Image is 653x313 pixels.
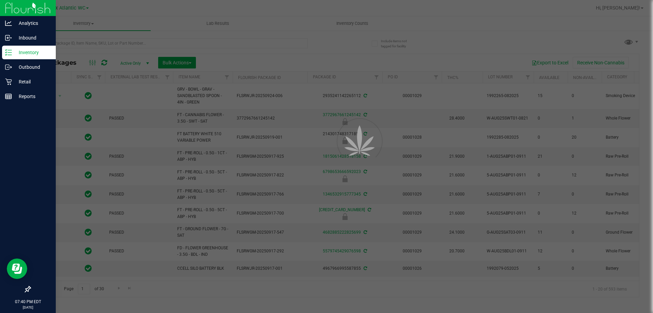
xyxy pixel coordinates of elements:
[5,34,12,41] inline-svg: Inbound
[12,78,53,86] p: Retail
[7,259,27,279] iframe: Resource center
[12,92,53,100] p: Reports
[5,93,12,100] inline-svg: Reports
[12,48,53,57] p: Inventory
[5,64,12,71] inline-svg: Outbound
[12,19,53,27] p: Analytics
[3,305,53,310] p: [DATE]
[12,63,53,71] p: Outbound
[12,34,53,42] p: Inbound
[5,78,12,85] inline-svg: Retail
[5,49,12,56] inline-svg: Inventory
[3,299,53,305] p: 07:40 PM EDT
[5,20,12,27] inline-svg: Analytics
